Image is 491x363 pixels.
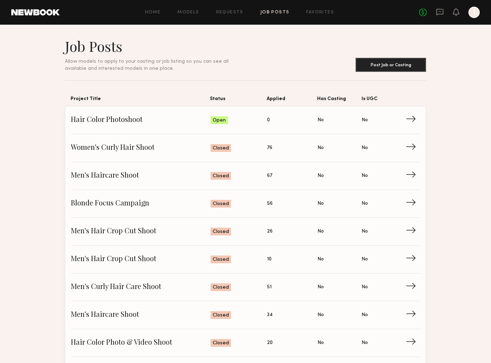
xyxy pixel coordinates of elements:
[71,282,211,293] span: Men's Curly Hair Care Shoot
[317,144,324,152] span: No
[216,10,243,15] a: Requests
[317,200,324,208] span: No
[71,338,211,348] span: Hair Color Photo & Video Shoot
[317,95,362,106] span: Has Casting
[71,273,420,301] a: Men's Curly Hair Care ShootClosed51NoNo→
[65,59,229,71] span: Allow models to apply to your casting or job listing so you can see all available and interested ...
[71,171,211,181] span: Men's Haircare Shoot
[71,143,211,153] span: Women's Curly Hair Shoot
[406,143,420,153] span: →
[317,228,324,235] span: No
[71,254,211,265] span: Men's Hair Crop Cut Shoot
[317,311,324,319] span: No
[71,329,420,357] a: Hair Color Photo & Video ShootClosed20NoNo→
[71,301,420,329] a: Men's Haircare ShootClosed34NoNo→
[406,254,420,265] span: →
[213,173,229,180] span: Closed
[71,218,420,246] a: Men's Hair Crop Cut ShootClosed26NoNo→
[71,310,211,320] span: Men's Haircare Shoot
[267,311,273,319] span: 34
[406,171,420,181] span: →
[406,115,420,125] span: →
[71,115,211,125] span: Hair Color Photoshoot
[71,190,420,218] a: Blonde Focus CampaignClosed56NoNo→
[362,144,368,152] span: No
[267,95,317,106] span: Applied
[317,256,324,263] span: No
[406,338,420,348] span: →
[362,256,368,263] span: No
[71,226,211,237] span: Men's Hair Crop Cut Shoot
[177,10,199,15] a: Models
[317,172,324,180] span: No
[317,116,324,124] span: No
[213,312,229,319] span: Closed
[145,10,161,15] a: Home
[71,134,420,162] a: Women's Curly Hair ShootClosed76NoNo→
[267,339,273,347] span: 20
[71,198,211,209] span: Blonde Focus Campaign
[406,198,420,209] span: →
[213,228,229,235] span: Closed
[362,200,368,208] span: No
[356,58,426,72] button: Post Job or Casting
[406,282,420,293] span: →
[213,256,229,263] span: Closed
[362,311,368,319] span: No
[267,256,272,263] span: 10
[362,95,406,106] span: Is UGC
[210,95,267,106] span: Status
[267,200,273,208] span: 56
[213,117,226,124] span: Open
[213,284,229,291] span: Closed
[213,201,229,208] span: Closed
[65,37,245,55] h1: Job Posts
[468,7,480,18] a: I
[267,116,270,124] span: 0
[317,339,324,347] span: No
[71,162,420,190] a: Men's Haircare ShootClosed67NoNo→
[317,283,324,291] span: No
[406,226,420,237] span: →
[362,172,368,180] span: No
[267,172,272,180] span: 67
[267,228,273,235] span: 26
[71,246,420,273] a: Men's Hair Crop Cut ShootClosed10NoNo→
[71,106,420,134] a: Hair Color PhotoshootOpen0NoNo→
[260,10,290,15] a: Job Posts
[362,283,368,291] span: No
[71,95,210,106] span: Project Title
[267,283,272,291] span: 51
[362,339,368,347] span: No
[306,10,334,15] a: Favorites
[213,145,229,152] span: Closed
[362,116,368,124] span: No
[362,228,368,235] span: No
[406,310,420,320] span: →
[213,340,229,347] span: Closed
[267,144,272,152] span: 76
